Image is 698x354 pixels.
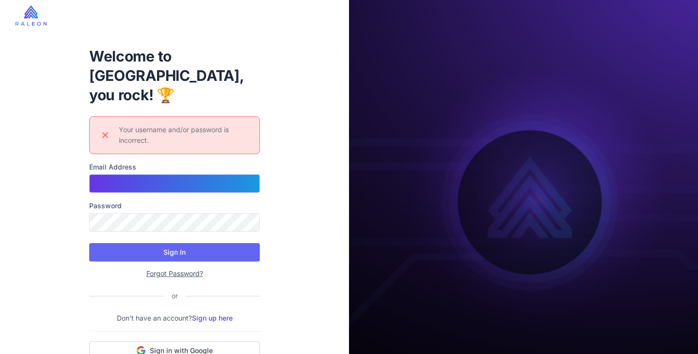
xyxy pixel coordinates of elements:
[89,243,260,262] button: Sign In
[89,313,260,323] p: Don't have an account?
[89,200,260,211] label: Password
[16,5,47,26] img: raleon-logo-whitebg.9aac0268.jpg
[164,291,186,301] div: or
[89,46,260,105] h1: Welcome to [GEOGRAPHIC_DATA], you rock! 🏆
[146,269,203,277] a: Forgot Password?
[192,314,233,322] a: Sign up here
[119,124,252,146] div: Your username and/or password is incorrect.
[89,162,260,172] label: Email Address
